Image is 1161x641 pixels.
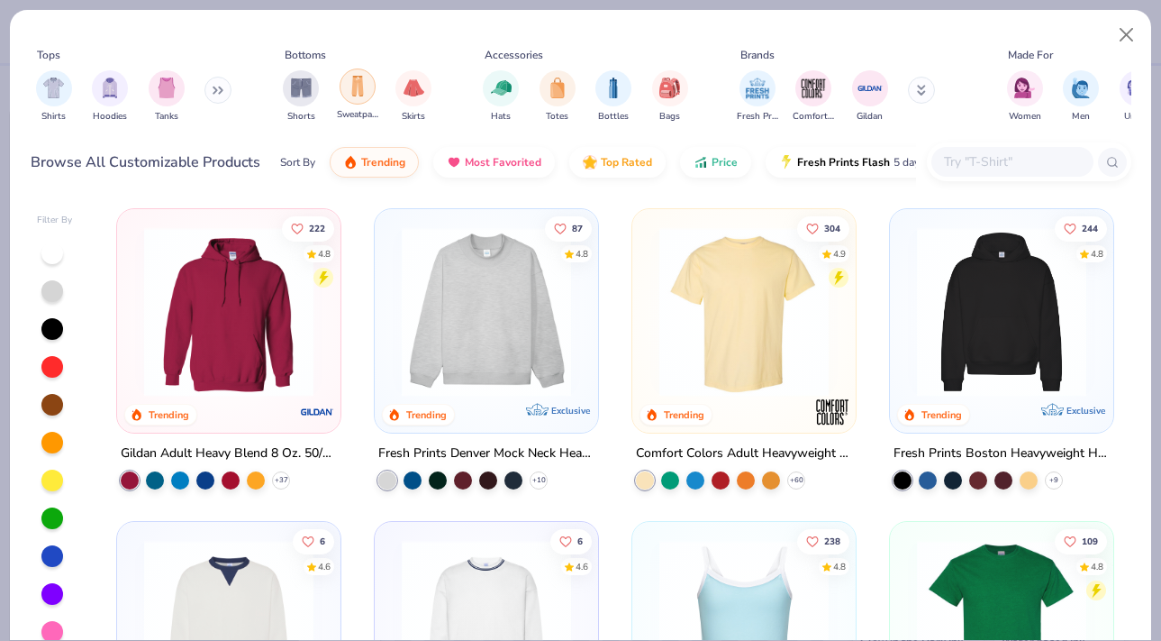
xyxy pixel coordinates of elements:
[659,78,679,98] img: Bags Image
[1009,110,1041,124] span: Women
[92,70,128,124] button: filter button
[1066,405,1105,417] span: Exclusive
[595,70,631,124] button: filter button
[797,155,890,169] span: Fresh Prints Flash
[545,215,592,241] button: Like
[857,75,884,102] img: Gildan Image
[36,70,72,124] div: filter for Shirts
[395,70,431,124] div: filter for Skirts
[465,155,541,169] span: Most Favorited
[1124,110,1151,124] span: Unisex
[800,75,827,102] img: Comfort Colors Image
[1063,70,1099,124] button: filter button
[283,70,319,124] button: filter button
[779,155,794,169] img: flash.gif
[348,76,367,96] img: Sweatpants Image
[309,224,325,233] span: 222
[893,443,1110,465] div: Fresh Prints Boston Heavyweight Hoodie
[337,108,378,122] span: Sweatpants
[540,70,576,124] div: filter for Totes
[852,70,888,124] button: filter button
[550,528,592,554] button: Like
[1072,110,1090,124] span: Men
[1063,70,1099,124] div: filter for Men
[1014,78,1035,98] img: Women Image
[291,78,312,98] img: Shorts Image
[740,47,775,63] div: Brands
[149,70,185,124] div: filter for Tanks
[283,70,319,124] div: filter for Shorts
[833,560,846,573] div: 4.8
[1055,215,1107,241] button: Like
[532,475,546,486] span: + 10
[1127,78,1147,98] img: Unisex Image
[652,70,688,124] div: filter for Bags
[824,224,840,233] span: 304
[393,227,580,397] img: f5d85501-0dbb-4ee4-b115-c08fa3845d83
[447,155,461,169] img: most_fav.gif
[402,110,425,124] span: Skirts
[1049,475,1058,486] span: + 9
[603,78,623,98] img: Bottles Image
[712,155,738,169] span: Price
[659,110,680,124] span: Bags
[814,394,850,430] img: Comfort Colors logo
[287,110,315,124] span: Shorts
[395,70,431,124] button: filter button
[893,152,960,173] span: 5 day delivery
[790,475,803,486] span: + 60
[491,110,511,124] span: Hats
[41,110,66,124] span: Shirts
[1055,528,1107,554] button: Like
[320,536,325,545] span: 6
[1110,18,1144,52] button: Close
[737,70,778,124] button: filter button
[43,78,64,98] img: Shirts Image
[36,70,72,124] button: filter button
[793,110,834,124] span: Comfort Colors
[942,151,1081,172] input: Try "T-Shirt"
[824,536,840,545] span: 238
[1120,70,1156,124] button: filter button
[485,47,543,63] div: Accessories
[433,147,555,178] button: Most Favorited
[652,70,688,124] button: filter button
[37,214,73,227] div: Filter By
[483,70,519,124] button: filter button
[1082,536,1098,545] span: 109
[583,155,597,169] img: TopRated.gif
[1091,247,1103,261] div: 4.8
[569,147,666,178] button: Top Rated
[299,394,335,430] img: Gildan logo
[598,110,629,124] span: Bottles
[93,110,127,124] span: Hoodies
[92,70,128,124] div: filter for Hoodies
[337,69,378,122] div: filter for Sweatpants
[793,70,834,124] button: filter button
[1082,224,1098,233] span: 244
[551,405,590,417] span: Exclusive
[343,155,358,169] img: trending.gif
[1007,70,1043,124] button: filter button
[1007,70,1043,124] div: filter for Women
[491,78,512,98] img: Hats Image
[135,227,322,397] img: 01756b78-01f6-4cc6-8d8a-3c30c1a0c8ac
[546,110,568,124] span: Totes
[361,155,405,169] span: Trending
[318,560,331,573] div: 4.6
[737,110,778,124] span: Fresh Prints
[577,536,583,545] span: 6
[275,475,288,486] span: + 37
[793,70,834,124] div: filter for Comfort Colors
[100,78,120,98] img: Hoodies Image
[797,528,849,554] button: Like
[766,147,974,178] button: Fresh Prints Flash5 day delivery
[1071,78,1091,98] img: Men Image
[337,70,378,124] button: filter button
[330,147,419,178] button: Trending
[601,155,652,169] span: Top Rated
[744,75,771,102] img: Fresh Prints Image
[293,528,334,554] button: Like
[155,110,178,124] span: Tanks
[833,247,846,261] div: 4.9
